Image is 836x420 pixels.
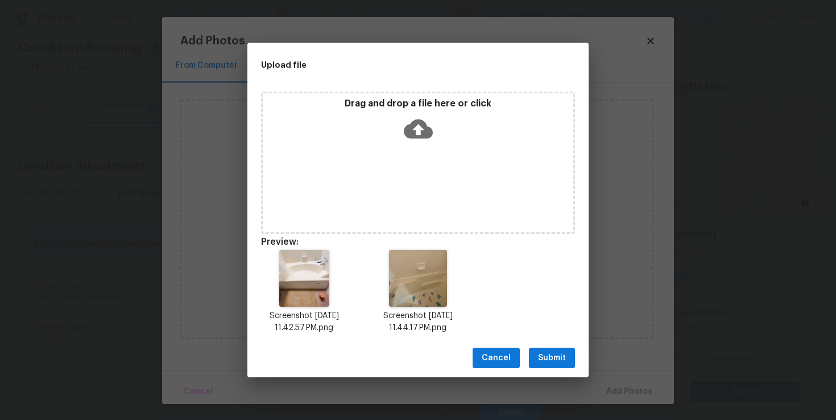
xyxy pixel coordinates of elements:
[261,59,524,71] h2: Upload file
[389,250,447,307] img: D0hfmL35fAm2AAAAAElFTkSuQmCC
[375,310,461,334] p: Screenshot [DATE] 11.44.17 PM.png
[538,351,566,365] span: Submit
[279,250,329,307] img: 4LcVWF4lIY+LoAAAAASUVORK5CYII=
[473,348,520,369] button: Cancel
[529,348,575,369] button: Submit
[263,98,573,110] p: Drag and drop a file here or click
[482,351,511,365] span: Cancel
[261,310,347,334] p: Screenshot [DATE] 11.42.57 PM.png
